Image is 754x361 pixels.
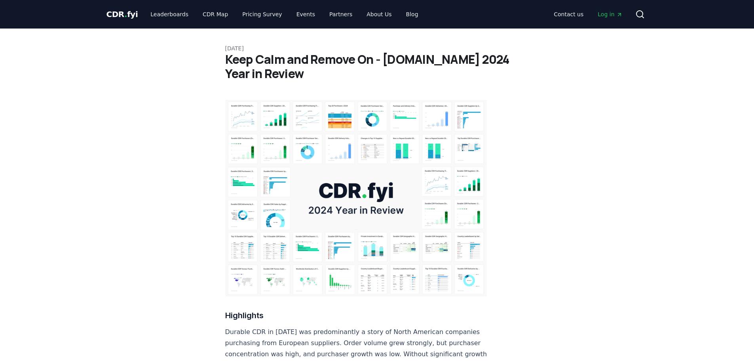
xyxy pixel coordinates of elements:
[400,7,425,21] a: Blog
[236,7,288,21] a: Pricing Survey
[225,52,529,81] h1: Keep Calm and Remove On - [DOMAIN_NAME] 2024 Year in Review
[323,7,359,21] a: Partners
[290,7,321,21] a: Events
[598,10,622,18] span: Log in
[547,7,590,21] a: Contact us
[360,7,398,21] a: About Us
[225,44,529,52] p: [DATE]
[225,309,487,322] h3: Highlights
[144,7,424,21] nav: Main
[124,10,127,19] span: .
[106,10,138,19] span: CDR fyi
[591,7,629,21] a: Log in
[547,7,629,21] nav: Main
[225,100,487,296] img: blog post image
[144,7,195,21] a: Leaderboards
[196,7,234,21] a: CDR Map
[106,9,138,20] a: CDR.fyi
